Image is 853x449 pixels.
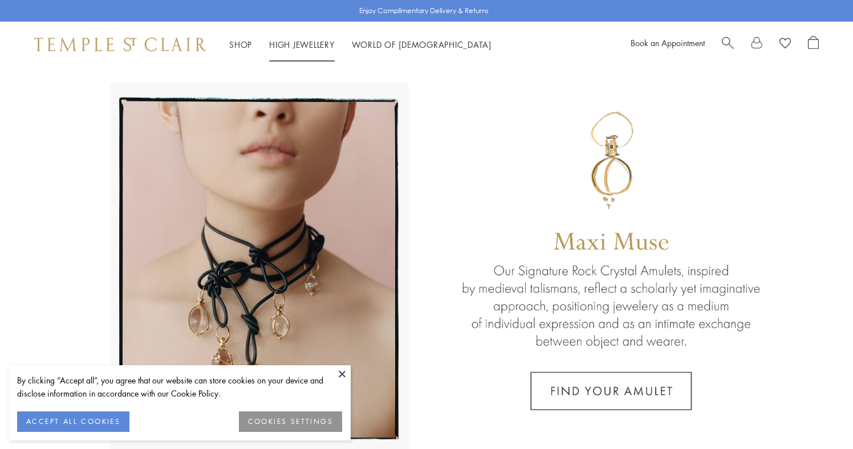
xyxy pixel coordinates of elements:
[269,39,335,50] a: High JewelleryHigh Jewellery
[808,36,819,53] a: Open Shopping Bag
[352,39,492,50] a: World of [DEMOGRAPHIC_DATA]World of [DEMOGRAPHIC_DATA]
[722,36,734,53] a: Search
[631,37,705,48] a: Book an Appointment
[229,38,492,52] nav: Main navigation
[229,39,252,50] a: ShopShop
[34,38,206,51] img: Temple St. Clair
[17,374,342,400] div: By clicking “Accept all”, you agree that our website can store cookies on your device and disclos...
[796,395,842,438] iframe: Gorgias live chat messenger
[239,411,342,432] button: COOKIES SETTINGS
[17,411,129,432] button: ACCEPT ALL COOKIES
[359,5,489,17] p: Enjoy Complimentary Delivery & Returns
[779,36,791,53] a: View Wishlist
